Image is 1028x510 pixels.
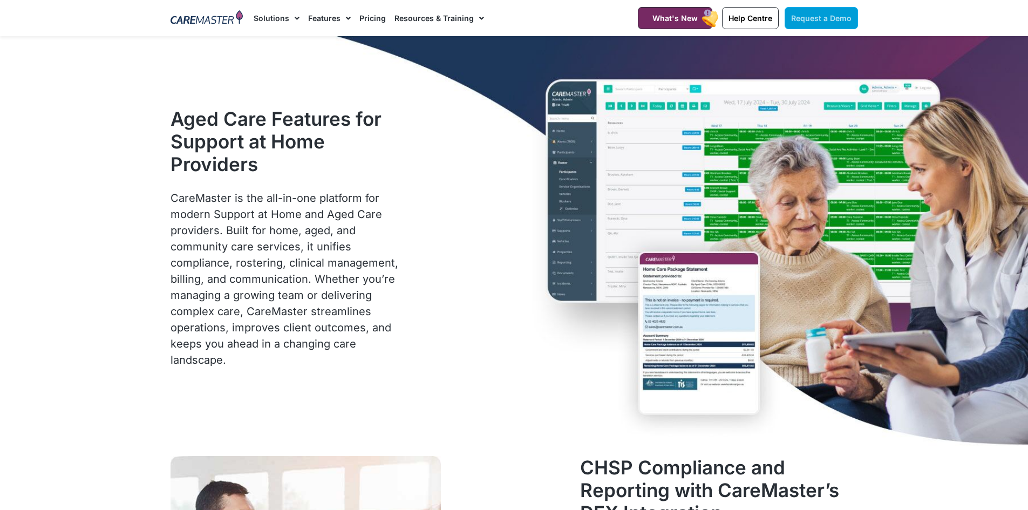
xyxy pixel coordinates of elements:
[785,7,858,29] a: Request a Demo
[171,107,404,175] h1: Aged Care Features for Support at Home Providers
[638,7,712,29] a: What's New
[652,13,698,23] span: What's New
[791,13,852,23] span: Request a Demo
[722,7,779,29] a: Help Centre
[729,13,772,23] span: Help Centre
[171,10,243,26] img: CareMaster Logo
[171,190,404,368] p: CareMaster is the all-in-one platform for modern Support at Home and Aged Care providers. Built f...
